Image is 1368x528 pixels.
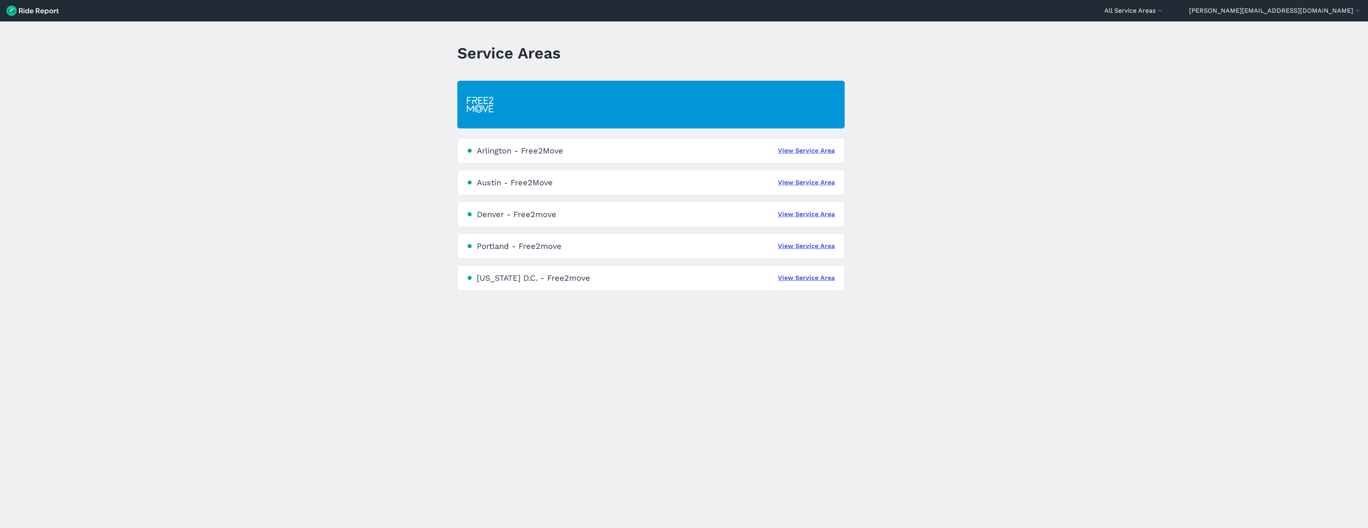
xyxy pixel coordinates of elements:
[778,273,835,283] a: View Service Area
[467,94,511,116] img: Free2Move
[457,42,561,64] h1: Service Areas
[477,178,553,187] div: Austin - Free2Move
[477,273,590,283] div: [US_STATE] D.C. - Free2move
[778,146,835,155] a: View Service Area
[477,210,556,219] div: Denver - Free2move
[6,6,59,16] img: Ride Report
[778,210,835,219] a: View Service Area
[1104,6,1164,16] button: All Service Areas
[477,146,563,155] div: Arlington - Free2Move
[477,241,562,251] div: Portland - Free2move
[1189,6,1362,16] button: [PERSON_NAME][EMAIL_ADDRESS][DOMAIN_NAME]
[778,178,835,187] a: View Service Area
[778,241,835,251] a: View Service Area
